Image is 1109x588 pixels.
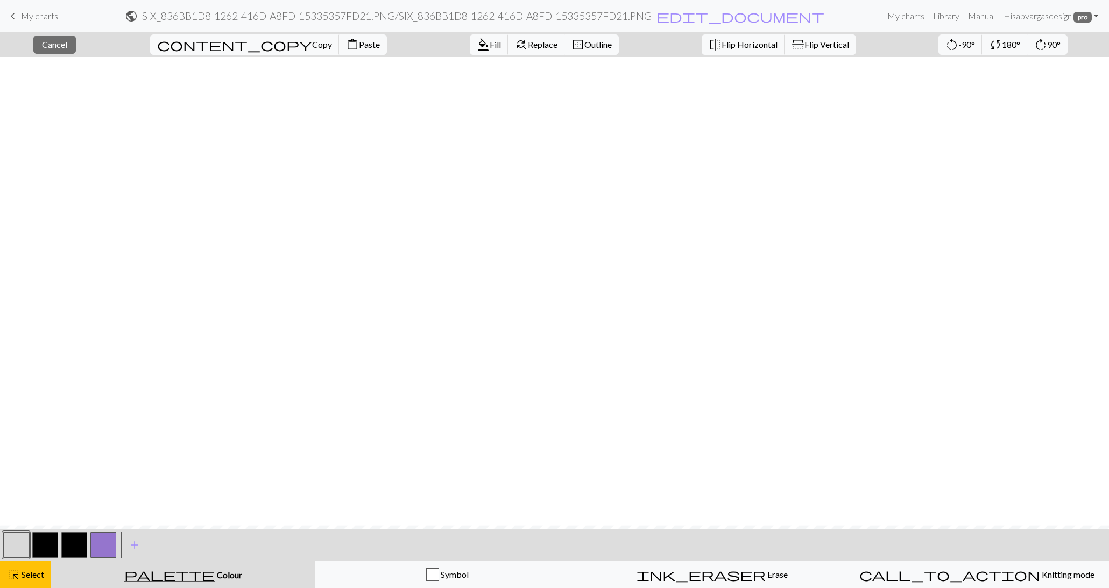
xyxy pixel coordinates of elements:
[1047,39,1061,49] span: 90°
[564,34,619,55] button: Outline
[42,39,67,49] span: Cancel
[6,7,58,25] a: My charts
[883,5,929,27] a: My charts
[785,34,856,55] button: Flip Vertical
[339,34,387,55] button: Paste
[439,569,469,579] span: Symbol
[945,37,958,52] span: rotate_left
[477,37,490,52] span: format_color_fill
[1073,12,1092,23] span: pro
[1002,39,1020,49] span: 180°
[20,569,44,579] span: Select
[584,39,612,49] span: Outline
[346,37,359,52] span: content_paste
[124,567,215,582] span: palette
[150,34,340,55] button: Copy
[1027,34,1068,55] button: 90°
[859,567,1040,582] span: call_to_action
[315,561,580,588] button: Symbol
[637,567,766,582] span: ink_eraser
[6,9,19,24] span: keyboard_arrow_left
[490,39,501,49] span: Fill
[470,34,508,55] button: Fill
[1034,37,1047,52] span: rotate_right
[142,10,652,22] h2: SIX_836BB1D8-1262-416D-A8FD-15335357FD21.PNG / SIX_836BB1D8-1262-416D-A8FD-15335357FD21.PNG
[157,37,312,52] span: content_copy
[709,37,722,52] span: flip
[125,9,138,24] span: public
[312,39,332,49] span: Copy
[7,567,20,582] span: highlight_alt
[21,11,58,21] span: My charts
[804,39,849,49] span: Flip Vertical
[938,34,983,55] button: -90°
[989,37,1002,52] span: sync
[571,37,584,52] span: border_outer
[929,5,964,27] a: Library
[515,37,528,52] span: find_replace
[999,5,1103,27] a: Hisabvargasdesign pro
[215,570,242,580] span: Colour
[702,34,785,55] button: Flip Horizontal
[964,5,999,27] a: Manual
[656,9,824,24] span: edit_document
[1040,569,1094,579] span: Knitting mode
[982,34,1028,55] button: 180°
[528,39,557,49] span: Replace
[844,561,1109,588] button: Knitting mode
[958,39,975,49] span: -90°
[33,36,76,54] button: Cancel
[359,39,380,49] span: Paste
[580,561,844,588] button: Erase
[766,569,788,579] span: Erase
[790,38,806,51] span: flip
[51,561,315,588] button: Colour
[508,34,565,55] button: Replace
[722,39,778,49] span: Flip Horizontal
[128,537,141,552] span: add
